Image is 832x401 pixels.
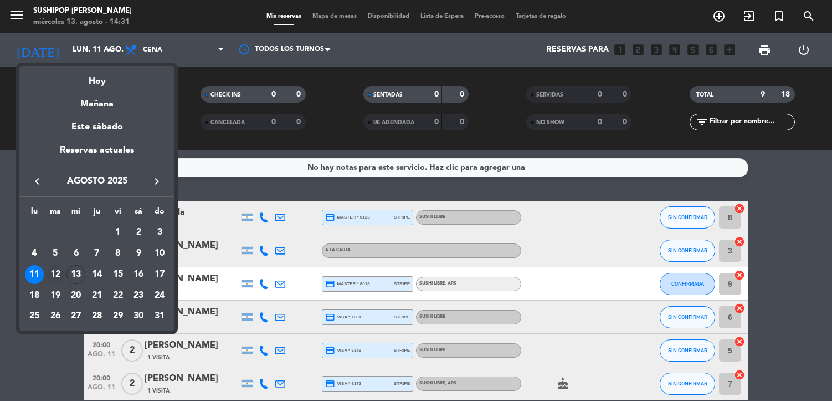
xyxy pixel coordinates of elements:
[24,264,45,285] td: 11 de agosto de 2025
[46,286,65,305] div: 19
[86,205,107,222] th: jueves
[88,286,106,305] div: 21
[65,205,86,222] th: miércoles
[149,285,170,306] td: 24 de agosto de 2025
[45,243,66,264] td: 5 de agosto de 2025
[47,174,147,189] span: agosto 2025
[149,222,170,243] td: 3 de agosto de 2025
[24,205,45,222] th: lunes
[25,244,44,263] div: 4
[65,264,86,285] td: 13 de agosto de 2025
[149,264,170,285] td: 17 de agosto de 2025
[129,306,150,327] td: 30 de agosto de 2025
[45,264,66,285] td: 12 de agosto de 2025
[129,205,150,222] th: sábado
[149,243,170,264] td: 10 de agosto de 2025
[129,243,150,264] td: 9 de agosto de 2025
[86,243,107,264] td: 7 de agosto de 2025
[129,307,148,326] div: 30
[129,244,148,263] div: 9
[129,222,150,243] td: 2 de agosto de 2025
[19,66,174,89] div: Hoy
[107,285,129,306] td: 22 de agosto de 2025
[19,143,174,166] div: Reservas actuales
[129,265,148,284] div: 16
[25,286,44,305] div: 18
[129,286,148,305] div: 23
[66,286,85,305] div: 20
[129,264,150,285] td: 16 de agosto de 2025
[66,265,85,284] div: 13
[27,174,47,189] button: keyboard_arrow_left
[24,222,107,243] td: AGO.
[86,306,107,327] td: 28 de agosto de 2025
[150,265,169,284] div: 17
[46,244,65,263] div: 5
[24,306,45,327] td: 25 de agosto de 2025
[65,306,86,327] td: 27 de agosto de 2025
[66,244,85,263] div: 6
[19,111,174,143] div: Este sábado
[109,244,127,263] div: 8
[86,264,107,285] td: 14 de agosto de 2025
[150,286,169,305] div: 24
[88,307,106,326] div: 28
[109,224,127,242] div: 1
[65,243,86,264] td: 6 de agosto de 2025
[149,205,170,222] th: domingo
[88,244,106,263] div: 7
[19,89,174,111] div: Mañana
[109,265,127,284] div: 15
[150,175,163,188] i: keyboard_arrow_right
[46,265,65,284] div: 12
[25,307,44,326] div: 25
[88,265,106,284] div: 14
[107,205,129,222] th: viernes
[107,222,129,243] td: 1 de agosto de 2025
[129,285,150,306] td: 23 de agosto de 2025
[109,307,127,326] div: 29
[25,265,44,284] div: 11
[30,175,44,188] i: keyboard_arrow_left
[107,306,129,327] td: 29 de agosto de 2025
[109,286,127,305] div: 22
[86,285,107,306] td: 21 de agosto de 2025
[149,306,170,327] td: 31 de agosto de 2025
[150,244,169,263] div: 10
[46,307,65,326] div: 26
[24,285,45,306] td: 18 de agosto de 2025
[150,307,169,326] div: 31
[45,306,66,327] td: 26 de agosto de 2025
[66,307,85,326] div: 27
[107,264,129,285] td: 15 de agosto de 2025
[150,224,169,242] div: 3
[107,243,129,264] td: 8 de agosto de 2025
[24,243,45,264] td: 4 de agosto de 2025
[147,174,167,189] button: keyboard_arrow_right
[129,224,148,242] div: 2
[65,285,86,306] td: 20 de agosto de 2025
[45,205,66,222] th: martes
[45,285,66,306] td: 19 de agosto de 2025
